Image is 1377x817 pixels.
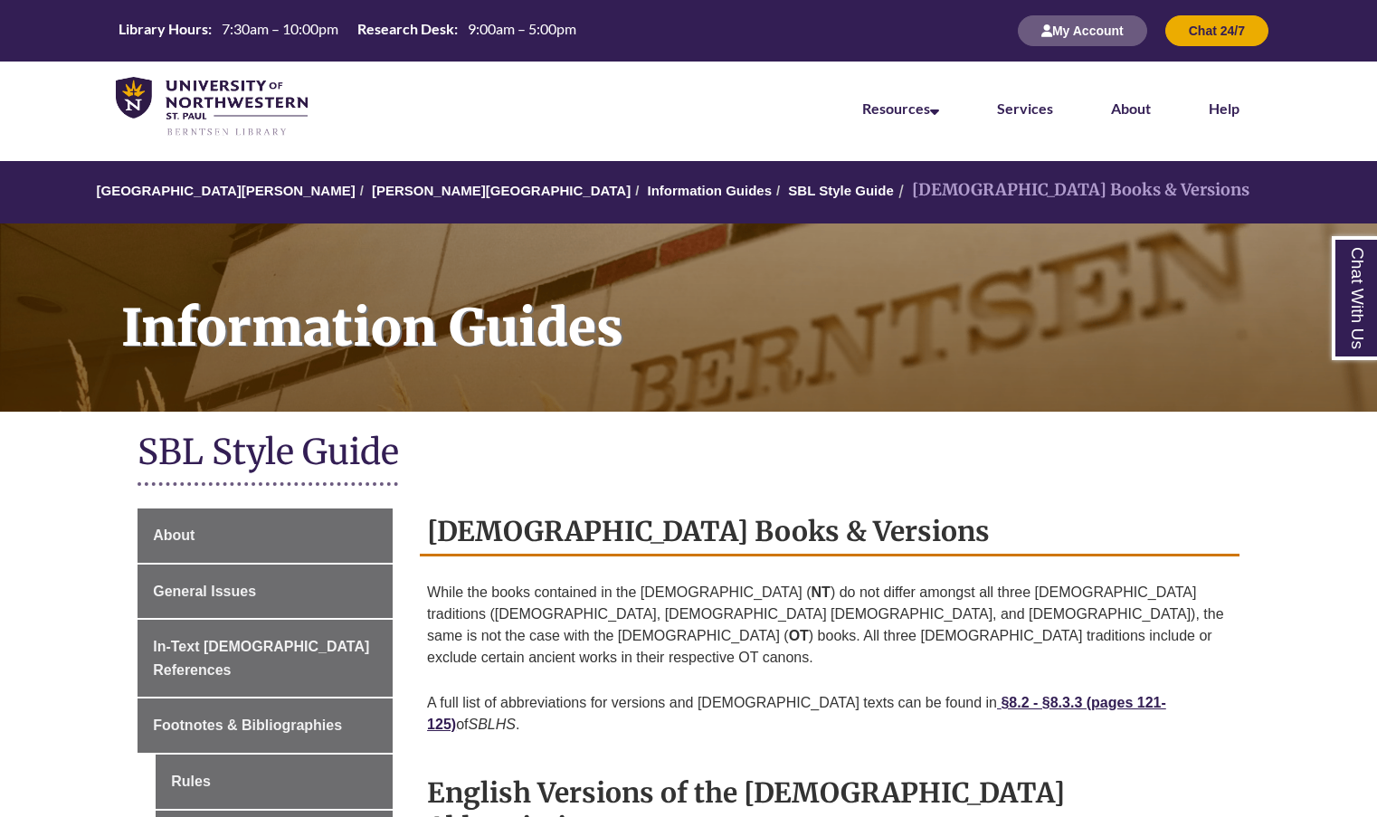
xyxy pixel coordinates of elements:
span: General Issues [153,584,256,599]
a: Footnotes & Bibliographies [138,698,393,753]
a: About [138,508,393,563]
a: SBL Style Guide [788,183,893,198]
a: [GEOGRAPHIC_DATA][PERSON_NAME] [97,183,356,198]
p: A full list of abbreviations for versions and [DEMOGRAPHIC_DATA] texts can be found in of . [427,685,1232,743]
a: Chat 24/7 [1165,23,1268,38]
th: Library Hours: [111,19,214,39]
span: 9:00am – 5:00pm [468,20,576,37]
strong: NT [812,584,831,600]
a: Hours Today [111,19,584,43]
button: My Account [1018,15,1147,46]
img: UNWSP Library Logo [116,77,308,138]
span: About [153,527,195,543]
a: My Account [1018,23,1147,38]
h1: SBL Style Guide [138,430,1239,478]
a: Help [1209,100,1239,117]
a: About [1111,100,1151,117]
a: Services [997,100,1053,117]
th: Research Desk: [350,19,461,39]
li: [DEMOGRAPHIC_DATA] Books & Versions [894,177,1249,204]
table: Hours Today [111,19,584,42]
p: While the books contained in the [DEMOGRAPHIC_DATA] ( ) do not differ amongst all three [DEMOGRAP... [427,575,1232,676]
a: In-Text [DEMOGRAPHIC_DATA] References [138,620,393,697]
span: Footnotes & Bibliographies [153,717,342,733]
a: General Issues [138,565,393,619]
span: In-Text [DEMOGRAPHIC_DATA] References [153,639,369,678]
a: Rules [156,755,393,809]
h2: [DEMOGRAPHIC_DATA] Books & Versions [420,508,1239,556]
h1: Information Guides [101,223,1377,388]
a: Information Guides [647,183,772,198]
button: Chat 24/7 [1165,15,1268,46]
span: 7:30am – 10:00pm [222,20,338,37]
em: SBLHS [468,717,515,732]
a: Resources [862,100,939,117]
strong: OT [789,628,809,643]
a: [PERSON_NAME][GEOGRAPHIC_DATA] [372,183,631,198]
